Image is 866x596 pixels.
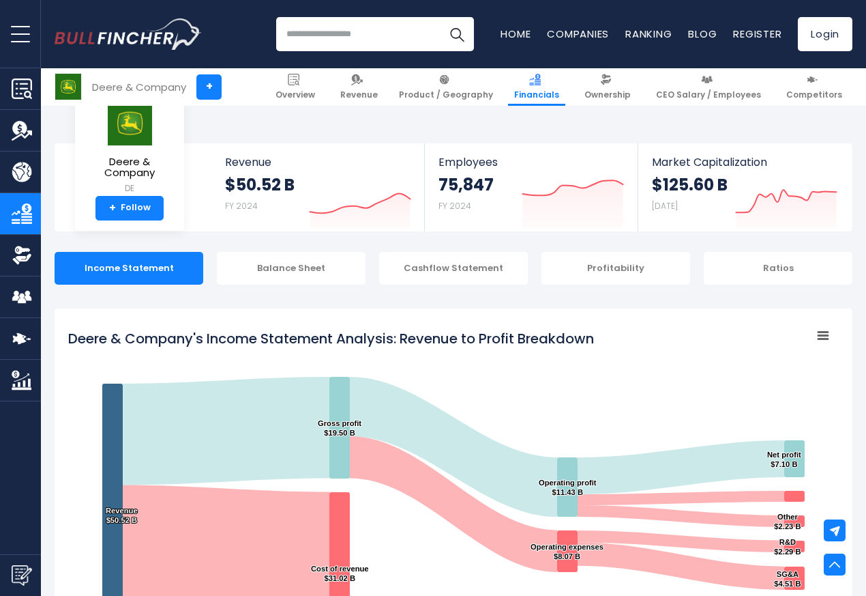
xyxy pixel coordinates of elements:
a: Go to homepage [55,18,201,50]
a: Home [501,27,531,41]
a: Product / Geography [393,68,499,106]
strong: $125.60 B [652,174,728,195]
strong: 75,847 [438,174,494,195]
img: DE logo [55,74,81,100]
strong: $50.52 B [225,174,295,195]
a: Market Capitalization $125.60 B [DATE] [638,143,851,231]
div: Profitability [541,252,690,285]
a: Login [798,17,852,51]
a: Overview [269,68,321,106]
a: CEO Salary / Employees [650,68,767,106]
a: Deere & Company DE [85,100,174,196]
div: Ratios [704,252,852,285]
a: +Follow [95,196,164,221]
span: Competitors [786,89,842,100]
text: Other $2.23 B [774,513,801,530]
small: FY 2024 [438,200,471,212]
span: Market Capitalization [652,156,837,169]
span: CEO Salary / Employees [656,89,761,100]
small: [DATE] [652,200,678,212]
text: SG&A $4.51 B [774,570,801,588]
div: Deere & Company [92,79,186,95]
span: Revenue [225,156,411,169]
a: Ranking [625,27,672,41]
img: Ownership [12,245,32,266]
a: Ownership [578,68,637,106]
img: DE logo [106,100,153,146]
text: Net profit $7.10 B [767,451,801,468]
span: Product / Geography [399,89,493,100]
strong: + [109,202,116,214]
span: Employees [438,156,623,169]
a: Register [733,27,781,41]
a: Revenue $50.52 B FY 2024 [211,143,425,231]
a: Employees 75,847 FY 2024 [425,143,637,231]
div: Cashflow Statement [379,252,528,285]
a: Revenue [334,68,384,106]
text: Revenue $50.52 B [106,507,138,524]
a: + [196,74,222,100]
div: Balance Sheet [217,252,365,285]
text: Gross profit $19.50 B [318,419,361,437]
span: Revenue [340,89,378,100]
small: FY 2024 [225,200,258,212]
text: Operating profit $11.43 B [539,479,597,496]
text: Cost of revenue $31.02 B [311,565,369,582]
tspan: Deere & Company's Income Statement Analysis: Revenue to Profit Breakdown [68,329,594,348]
span: Overview [275,89,315,100]
text: R&D $2.29 B [774,538,801,556]
small: DE [86,182,173,195]
text: Operating expenses $8.07 B [531,543,603,560]
span: Deere & Company [86,156,173,179]
div: Income Statement [55,252,203,285]
span: Ownership [584,89,631,100]
a: Blog [688,27,717,41]
a: Companies [547,27,609,41]
a: Financials [508,68,565,106]
img: Bullfincher logo [55,18,202,50]
a: Competitors [780,68,848,106]
span: Financials [514,89,559,100]
button: Search [440,17,474,51]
